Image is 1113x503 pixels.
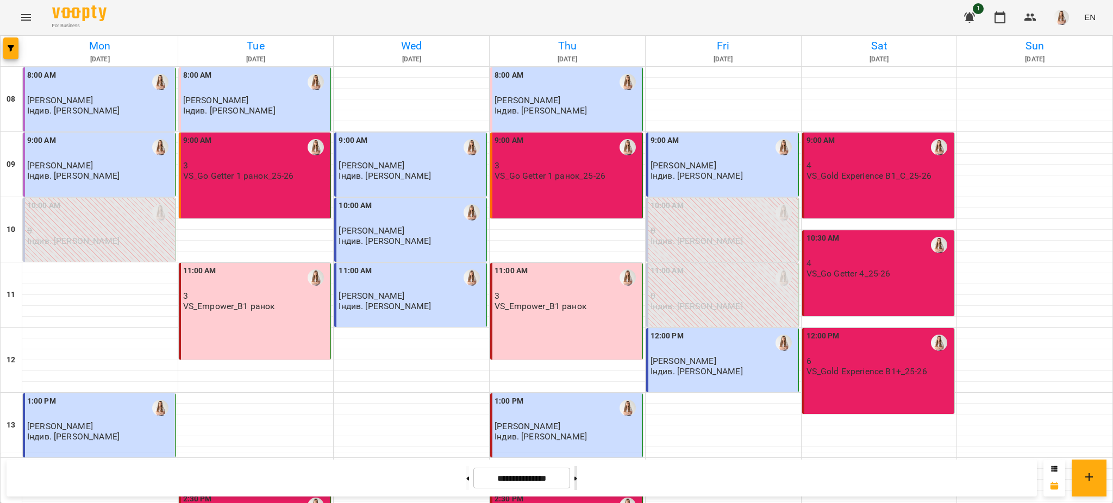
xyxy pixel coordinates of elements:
[152,139,168,155] img: Михно Віта Олександрівна
[152,204,168,221] img: Михно Віта Олександрівна
[27,106,120,115] p: Індив. [PERSON_NAME]
[620,400,636,416] img: Михно Віта Олександрівна
[495,432,587,441] p: Індив. [PERSON_NAME]
[776,139,792,155] img: Михно Віта Олександрівна
[308,269,324,286] div: Михно Віта Олександрівна
[651,236,743,246] p: Індив. [PERSON_NAME]
[806,367,927,376] p: VS_Gold Experience B1+_25-26
[931,237,947,253] img: Михно Віта Олександрівна
[776,204,792,221] img: Михно Віта Олександрівна
[651,160,716,171] span: [PERSON_NAME]
[647,54,799,65] h6: [DATE]
[464,269,480,286] img: Михно Віта Олександрівна
[776,335,792,351] img: Михно Віта Олександрівна
[620,74,636,90] img: Михно Віта Олександрівна
[806,330,840,342] label: 12:00 PM
[651,135,679,147] label: 9:00 AM
[7,93,15,105] h6: 08
[806,232,840,244] label: 10:30 AM
[27,95,93,105] span: [PERSON_NAME]
[491,37,643,54] h6: Thu
[931,139,947,155] img: Михно Віта Олександрівна
[464,204,480,221] img: Михно Віта Олександрівна
[803,54,955,65] h6: [DATE]
[339,225,404,236] span: [PERSON_NAME]
[183,291,329,300] p: 3
[495,291,640,300] p: 3
[152,400,168,416] img: Михно Віта Олександрівна
[27,200,60,212] label: 10:00 AM
[651,367,743,376] p: Індив. [PERSON_NAME]
[806,259,952,268] p: 4
[183,135,212,147] label: 9:00 AM
[959,54,1111,65] h6: [DATE]
[931,335,947,351] img: Михно Віта Олександрівна
[180,37,332,54] h6: Tue
[495,106,587,115] p: Індив. [PERSON_NAME]
[647,37,799,54] h6: Fri
[495,171,605,180] p: VS_Go Getter 1 ранок_25-26
[183,161,329,170] p: 3
[339,135,367,147] label: 9:00 AM
[495,395,523,407] label: 1:00 PM
[973,3,984,14] span: 1
[7,159,15,171] h6: 09
[806,135,835,147] label: 9:00 AM
[339,160,404,171] span: [PERSON_NAME]
[495,95,560,105] span: [PERSON_NAME]
[464,139,480,155] img: Михно Віта Олександрівна
[806,161,952,170] p: 4
[27,226,173,235] p: 0
[959,37,1111,54] h6: Sun
[308,139,324,155] img: Михно Віта Олександрівна
[651,171,743,180] p: Індив. [PERSON_NAME]
[620,269,636,286] img: Михно Віта Олександрівна
[651,291,796,300] p: 0
[491,54,643,65] h6: [DATE]
[495,421,560,431] span: [PERSON_NAME]
[806,171,931,180] p: VS_Gold Experience B1_C_25-26
[183,70,212,81] label: 8:00 AM
[803,37,955,54] h6: Sat
[651,200,684,212] label: 10:00 AM
[27,135,56,147] label: 9:00 AM
[339,301,431,311] p: Індив. [PERSON_NAME]
[806,269,891,278] p: VS_Go Getter 4_25-26
[651,301,743,311] p: Індив. [PERSON_NAME]
[776,269,792,286] img: Михно Віта Олександрівна
[806,356,952,366] p: 6
[1084,11,1096,23] span: EN
[180,54,332,65] h6: [DATE]
[308,74,324,90] img: Михно Віта Олександрівна
[183,171,294,180] p: VS_Go Getter 1 ранок_25-26
[7,419,15,431] h6: 13
[52,22,107,29] span: For Business
[27,171,120,180] p: Індив. [PERSON_NAME]
[27,395,56,407] label: 1:00 PM
[7,224,15,236] h6: 10
[1080,7,1100,27] button: EN
[495,70,523,81] label: 8:00 AM
[339,200,372,212] label: 10:00 AM
[620,139,636,155] img: Михно Віта Олександрівна
[152,74,168,90] img: Михно Віта Олександрівна
[495,161,640,170] p: 3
